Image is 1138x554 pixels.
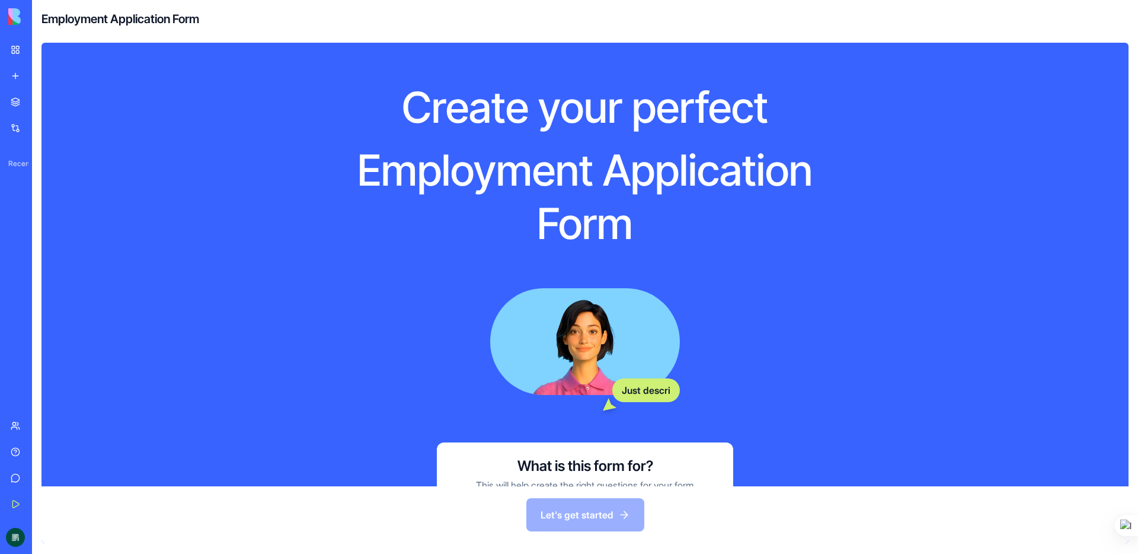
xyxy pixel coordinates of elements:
[319,144,851,250] h1: Employment Application Form
[319,81,851,134] h1: Create your perfect
[4,159,28,168] span: Recent
[517,457,653,476] h3: What is this form for?
[6,528,25,547] img: ACg8ocLjXWUnVpaeGKTfvUR-HdIRNqt1kEwhLD0BnZPGRIdH0xxj4g=s96-c
[476,478,694,492] p: This will help create the right questions for your form
[41,11,199,27] h4: Employment Application Form
[8,8,82,25] img: logo
[612,378,680,402] div: Just descri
